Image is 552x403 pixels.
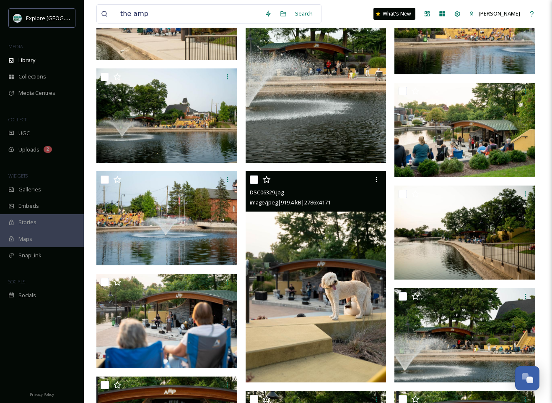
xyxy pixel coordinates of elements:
[246,171,386,382] img: DSC06329.jpg
[394,83,535,177] img: DSC06501.jpg
[18,251,41,259] span: SnapLink
[18,146,39,154] span: Uploads
[250,188,284,196] span: DSC06329.jpg
[13,14,22,22] img: 67e7af72-b6c8-455a-acf8-98e6fe1b68aa.avif
[44,146,52,153] div: 2
[26,14,141,22] span: Explore [GEOGRAPHIC_DATA][PERSON_NAME]
[8,173,28,179] span: WIDGETS
[18,89,55,97] span: Media Centres
[18,218,36,226] span: Stories
[465,5,524,22] a: [PERSON_NAME]
[8,278,25,285] span: SOCIALS
[18,56,35,64] span: Library
[18,235,32,243] span: Maps
[116,5,261,23] input: Search your library
[479,10,520,17] span: [PERSON_NAME]
[18,291,36,299] span: Socials
[30,392,54,397] span: Privacy Policy
[394,186,535,280] img: DSC06448.jpg
[96,274,237,368] img: DSC06348-Enhanced-NR.jpg
[18,186,41,194] span: Galleries
[30,389,54,399] a: Privacy Policy
[18,202,39,210] span: Embeds
[394,288,535,382] img: DSC06467.jpg
[96,68,237,163] img: DSC06461.jpg
[250,199,331,206] span: image/jpeg | 919.4 kB | 2786 x 4171
[291,5,317,22] div: Search
[8,116,26,123] span: COLLECT
[373,8,415,20] a: What's New
[18,73,46,81] span: Collections
[515,366,539,390] button: Open Chat
[96,171,237,266] img: DSC06488.jpg
[8,43,23,50] span: MEDIA
[18,129,30,137] span: UGC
